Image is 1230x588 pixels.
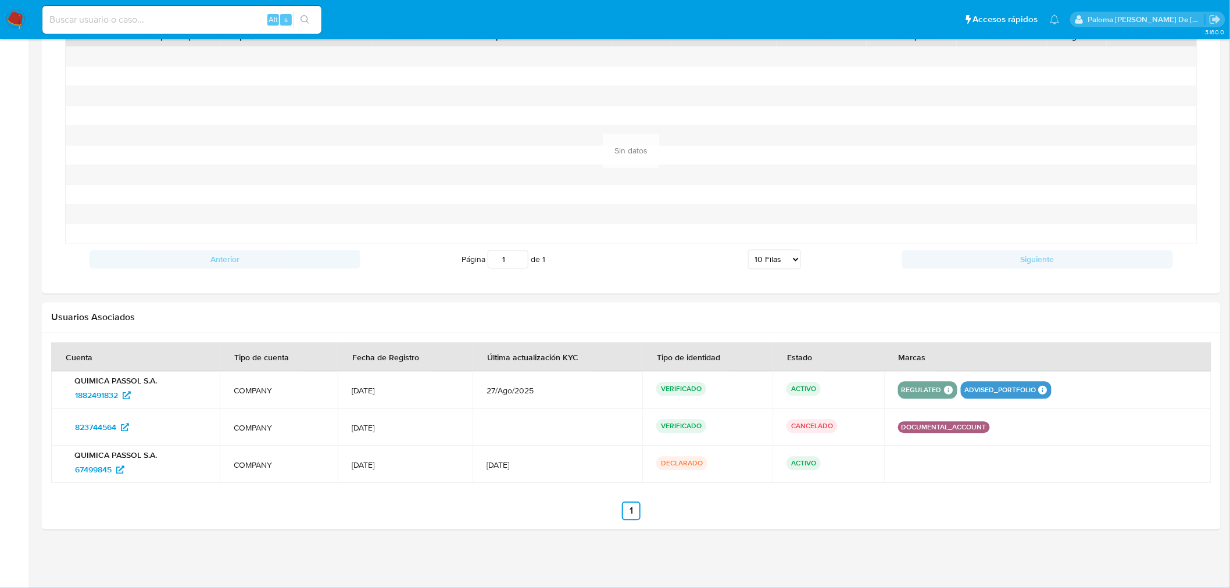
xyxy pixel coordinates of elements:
[42,12,321,27] input: Buscar usuario o caso...
[269,14,278,25] span: Alt
[973,13,1038,26] span: Accesos rápidos
[51,312,1211,324] h2: Usuarios Asociados
[284,14,288,25] span: s
[1209,13,1221,26] a: Salir
[1205,27,1224,37] span: 3.160.0
[1088,14,1206,25] p: paloma.falcondesoto@mercadolibre.cl
[293,12,317,28] button: search-icon
[1050,15,1060,24] a: Notificaciones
